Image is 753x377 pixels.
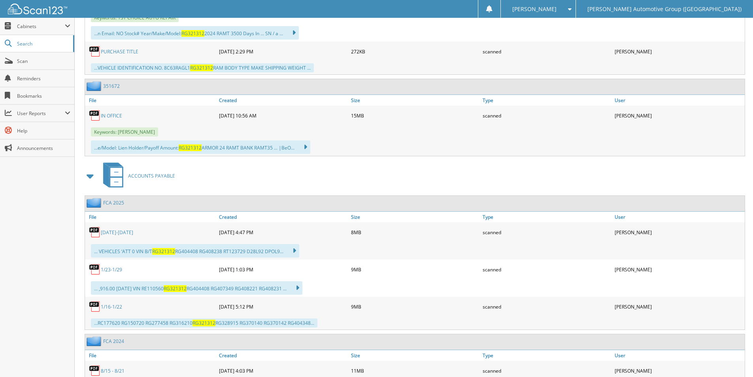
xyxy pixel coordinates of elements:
span: Search [17,40,69,47]
a: File [85,350,217,361]
a: 1/23-1/29 [101,266,122,273]
div: scanned [481,299,613,314]
img: PDF.png [89,263,101,275]
span: RG321312 [181,30,204,37]
a: Created [217,350,349,361]
span: Scan [17,58,70,64]
div: scanned [481,108,613,123]
a: Type [481,212,613,222]
div: 9MB [349,261,481,277]
a: Size [349,212,481,222]
div: ...VEHICLE IDENTIFICATION NO. 8C63RAGL1 RAM BODY TYPE MAKE SHIPPING WEIGHT ... [91,63,314,72]
div: [DATE] 10:56 AM [217,108,349,123]
iframe: Chat Widget [713,339,753,377]
a: Type [481,95,613,106]
div: 9MB [349,299,481,314]
div: scanned [481,224,613,240]
a: User [613,212,745,222]
img: folder2.png [87,198,103,208]
img: PDF.png [89,45,101,57]
span: Keywords: [PERSON_NAME] [91,127,158,136]
img: folder2.png [87,336,103,346]
a: 8/15 - 8/21 [101,368,125,374]
img: folder2.png [87,81,103,91]
div: [PERSON_NAME] [613,108,745,123]
a: File [85,212,217,222]
a: User [613,350,745,361]
span: [PERSON_NAME] [512,7,557,11]
a: Type [481,350,613,361]
div: 15MB [349,108,481,123]
a: User [613,95,745,106]
div: [PERSON_NAME] [613,224,745,240]
a: File [85,95,217,106]
span: Reminders [17,75,70,82]
span: RG321312 [190,64,213,71]
a: Size [349,350,481,361]
img: scan123-logo-white.svg [8,4,67,14]
a: 351672 [103,83,120,89]
span: Cabinets [17,23,65,30]
div: [PERSON_NAME] [613,44,745,59]
a: PURCHASE TITLE [101,48,138,55]
div: [DATE] 5:12 PM [217,299,349,314]
span: RG321312 [179,144,202,151]
div: ...RC177620 RG150720 RG277458 RG316210 RG328915 RG370140 RG370142 RG404348... [91,318,317,328]
span: RG321312 [192,320,215,326]
a: 1/16-1/22 [101,303,122,310]
a: FCA 2024 [103,338,124,345]
div: ...e/Model: Lien Holder/Payoff Amount: ARMOR 24 RAMT BANK RAMT35 ... |BeO... [91,140,310,154]
div: [PERSON_NAME] [613,299,745,314]
a: Created [217,212,349,222]
a: IN OFFICE [101,112,122,119]
div: scanned [481,261,613,277]
a: ACCOUNTS PAYABLE [98,160,175,191]
div: ... VEHICLES ‘ATT 0 VIN B/T RG404408 RG408238 RT123729 D28L92 DPOL9... [91,244,299,258]
span: User Reports [17,110,65,117]
img: PDF.png [89,301,101,313]
img: PDF.png [89,226,101,238]
div: [DATE] 2:29 PM [217,44,349,59]
span: [PERSON_NAME] Automotive Group ([GEOGRAPHIC_DATA]) [587,7,742,11]
div: 272KB [349,44,481,59]
div: 8MB [349,224,481,240]
span: Bookmarks [17,93,70,99]
a: [DATE]-[DATE] [101,229,133,236]
span: ACCOUNTS PAYABLE [128,172,175,179]
div: [PERSON_NAME] [613,261,745,277]
div: [DATE] 4:47 PM [217,224,349,240]
div: [DATE] 1:03 PM [217,261,349,277]
div: ...n Email: NO Stock# Year/Make/Model: 2024 RAMT 3500 Days In ... SN / a ... [91,26,299,40]
span: Announcements [17,145,70,152]
a: Created [217,95,349,106]
span: RG321312 [152,248,175,255]
a: Size [349,95,481,106]
img: PDF.png [89,110,101,121]
span: Help [17,127,70,134]
span: RG321312 [164,285,187,292]
a: FCA 2025 [103,199,124,206]
div: ... ,916.00 [DATE] VIN RE110560 RG404408 RG407349 RG408221 RG408231 ... [91,281,302,295]
div: scanned [481,44,613,59]
img: PDF.png [89,365,101,377]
